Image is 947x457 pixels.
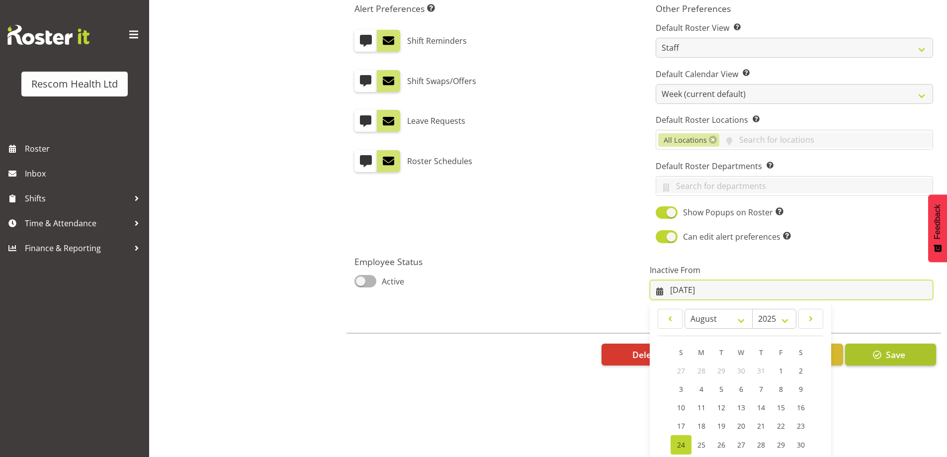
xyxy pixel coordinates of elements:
[717,421,725,431] span: 19
[7,25,89,45] img: Rosterit website logo
[25,191,129,206] span: Shifts
[650,264,933,276] label: Inactive From
[737,421,745,431] span: 20
[407,110,465,132] label: Leave Requests
[664,135,707,146] span: All Locations
[25,166,144,181] span: Inbox
[791,380,811,398] a: 9
[719,132,933,148] input: Search for locations
[797,440,805,450] span: 30
[691,435,711,455] a: 25
[845,344,936,366] button: Save
[677,440,685,450] span: 24
[771,417,791,435] a: 22
[717,440,725,450] span: 26
[25,141,144,156] span: Roster
[677,403,685,412] span: 10
[711,380,731,398] a: 5
[711,417,731,435] a: 19
[717,366,725,375] span: 29
[757,366,765,375] span: 31
[771,398,791,417] a: 15
[757,403,765,412] span: 14
[719,348,723,357] span: T
[711,398,731,417] a: 12
[697,366,705,375] span: 28
[671,380,691,398] a: 3
[691,398,711,417] a: 11
[791,362,811,380] a: 2
[928,194,947,262] button: Feedback - Show survey
[719,384,723,394] span: 5
[799,348,803,357] span: S
[799,384,803,394] span: 9
[376,275,404,287] span: Active
[738,348,744,357] span: W
[779,348,782,357] span: F
[711,435,731,455] a: 26
[697,440,705,450] span: 25
[678,231,791,243] span: Can edit alert preferences
[656,68,933,80] label: Default Calendar View
[757,421,765,431] span: 21
[779,384,783,394] span: 8
[671,398,691,417] a: 10
[759,348,763,357] span: T
[656,22,933,34] label: Default Roster View
[656,160,933,172] label: Default Roster Departments
[771,435,791,455] a: 29
[737,403,745,412] span: 13
[697,421,705,431] span: 18
[650,280,933,300] input: Click to select...
[791,417,811,435] a: 23
[791,398,811,417] a: 16
[25,216,129,231] span: Time & Attendance
[797,421,805,431] span: 23
[691,380,711,398] a: 4
[407,30,467,52] label: Shift Reminders
[656,178,933,193] input: Search for departments
[354,3,632,14] h5: Alert Preferences
[671,435,691,455] a: 24
[797,403,805,412] span: 16
[731,380,751,398] a: 6
[632,348,682,361] span: Delete User
[731,398,751,417] a: 13
[886,348,905,361] span: Save
[737,366,745,375] span: 30
[731,417,751,435] a: 20
[717,403,725,412] span: 12
[656,114,933,126] label: Default Roster Locations
[777,403,785,412] span: 15
[677,421,685,431] span: 17
[739,384,743,394] span: 6
[751,417,771,435] a: 21
[697,403,705,412] span: 11
[656,3,933,14] h5: Other Preferences
[699,384,703,394] span: 4
[677,366,685,375] span: 27
[731,435,751,455] a: 27
[751,398,771,417] a: 14
[25,241,129,256] span: Finance & Reporting
[777,440,785,450] span: 29
[799,366,803,375] span: 2
[407,70,476,92] label: Shift Swaps/Offers
[737,440,745,450] span: 27
[679,348,683,357] span: S
[698,348,704,357] span: M
[407,150,472,172] label: Roster Schedules
[791,435,811,455] a: 30
[771,362,791,380] a: 1
[757,440,765,450] span: 28
[671,417,691,435] a: 17
[354,256,638,267] h5: Employee Status
[751,435,771,455] a: 28
[779,366,783,375] span: 1
[751,380,771,398] a: 7
[31,77,118,91] div: Rescom Health Ltd
[933,204,942,239] span: Feedback
[691,417,711,435] a: 18
[678,206,783,218] span: Show Popups on Roster
[777,421,785,431] span: 22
